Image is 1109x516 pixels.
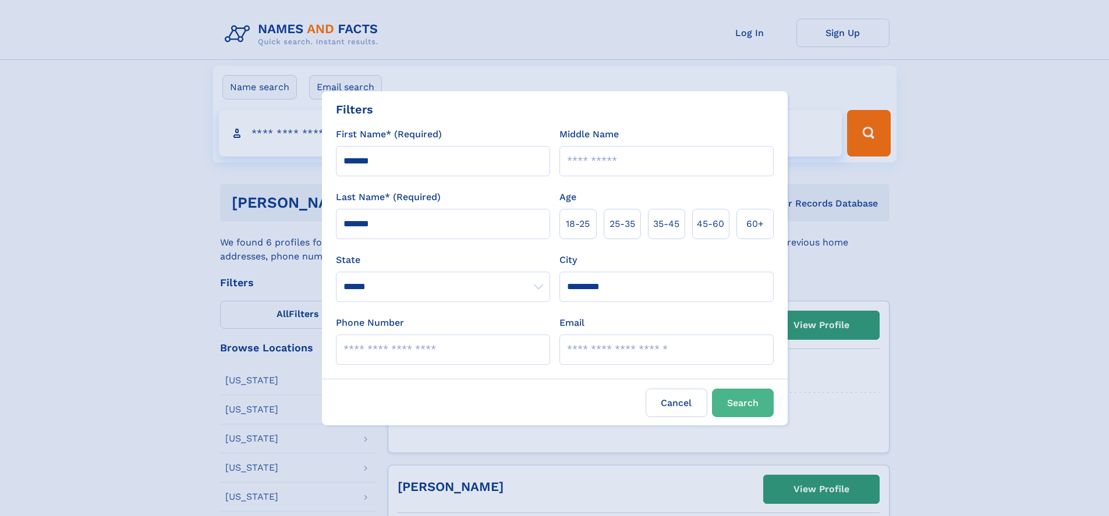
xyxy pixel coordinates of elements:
[559,316,584,330] label: Email
[697,217,724,231] span: 45‑60
[336,101,373,118] div: Filters
[336,127,442,141] label: First Name* (Required)
[336,253,550,267] label: State
[559,253,577,267] label: City
[336,190,441,204] label: Last Name* (Required)
[610,217,635,231] span: 25‑35
[559,190,576,204] label: Age
[746,217,764,231] span: 60+
[712,389,774,417] button: Search
[646,389,707,417] label: Cancel
[653,217,679,231] span: 35‑45
[336,316,404,330] label: Phone Number
[559,127,619,141] label: Middle Name
[566,217,590,231] span: 18‑25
